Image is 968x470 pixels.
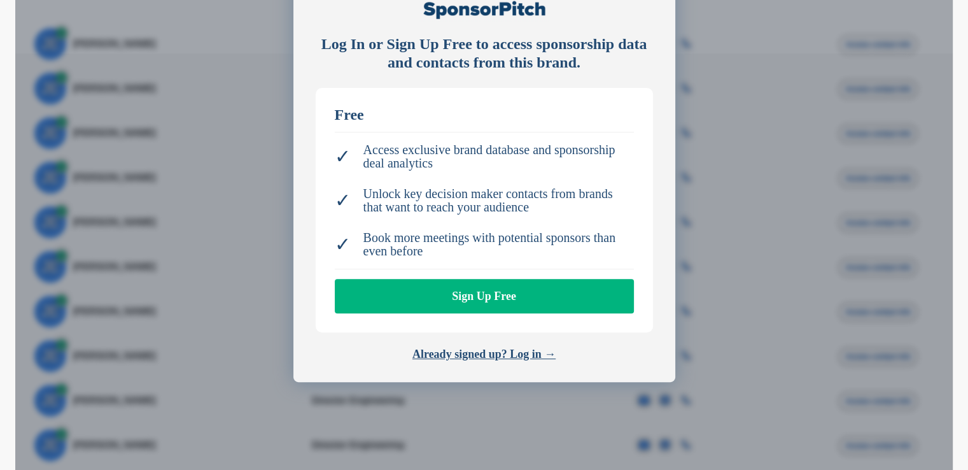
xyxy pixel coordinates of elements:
div: Log In or Sign Up Free to access sponsorship data and contacts from this brand. [316,35,653,72]
li: Book more meetings with potential sponsors than even before [335,225,634,264]
span: ✓ [335,194,351,207]
a: Sign Up Free [335,279,634,313]
a: Already signed up? Log in → [412,348,556,360]
li: Access exclusive brand database and sponsorship deal analytics [335,137,634,176]
span: ✓ [335,238,351,251]
div: Free [335,107,634,122]
span: ✓ [335,150,351,163]
li: Unlock key decision maker contacts from brands that want to reach your audience [335,181,634,220]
